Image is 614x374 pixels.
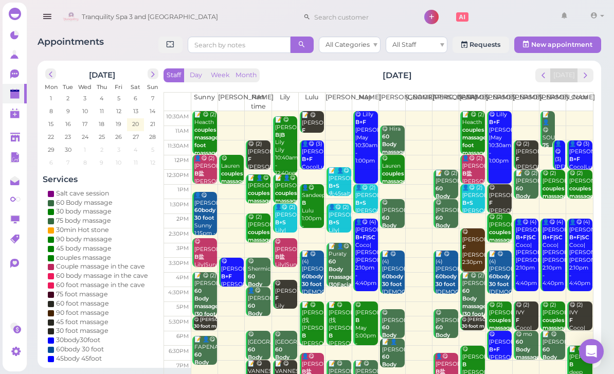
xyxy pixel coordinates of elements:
div: 📝 👤😋 Puraty Prenatal [PERSON_NAME] 3:00pm - 4:30pm [328,243,351,327]
span: 20 [131,119,140,129]
div: 📝 👤😋 SOULA WOMEN [PERSON_NAME] 10:30am - 11:45am [542,111,555,203]
span: 6 [133,94,138,103]
div: 👤😋 (2) [PERSON_NAME] [PERSON_NAME]|May 1:00pm - 2:00pm [462,184,485,238]
div: 😋 Lilly [PERSON_NAME] |May 10:30am - 1:00pm [355,111,378,165]
b: 60 Body massage [382,215,406,237]
span: All Categories [326,41,370,48]
input: Search by notes [188,37,291,53]
b: B [462,361,466,368]
div: 😋 (2) [PERSON_NAME] Coco|[PERSON_NAME] 12:30pm - 1:30pm [569,170,592,239]
span: 25 [98,132,106,141]
span: 12:30pm [167,172,189,179]
span: 3 [82,94,87,103]
span: Sat [131,83,140,91]
b: B盐 [194,170,204,177]
b: B [355,317,359,324]
span: 17 [81,119,88,129]
div: 😋 [PERSON_NAME] May 5:00pm - 6:30pm [355,301,378,355]
div: 😋 [PERSON_NAME] [PERSON_NAME]|Sunny 5:30pm - 6:00pm [194,316,252,343]
b: 60body 30 foot [436,273,457,288]
span: 12 [115,106,122,116]
span: 5 [116,94,121,103]
div: 📝 😋 (4) [PERSON_NAME] [DEMOGRAPHIC_DATA] [PERSON_NAME] |[PERSON_NAME] |[PERSON_NAME]|[PERSON_NAME... [489,251,512,365]
b: couples massage|30 foot massage [194,127,227,156]
span: 11 [99,106,105,116]
span: 4 [133,145,138,154]
button: Staff [164,68,184,82]
th: Sunny [191,93,218,111]
div: 📝 😋 (4) [PERSON_NAME] [DEMOGRAPHIC_DATA] [PERSON_NAME] |[PERSON_NAME] |[PERSON_NAME]|[PERSON_NAME... [435,251,458,365]
b: B+F|SC [355,234,375,241]
b: B盐 [194,254,204,260]
span: 3:30pm [169,260,189,266]
span: 7 [65,158,70,167]
b: 60 Body massage [194,351,219,373]
span: 12pm [174,157,189,164]
span: 29 [47,145,56,154]
span: 11 [133,158,139,167]
div: 😋 [PERSON_NAME] [PERSON_NAME] 3:30pm - 4:30pm [221,258,244,311]
div: 60body 30 foot [56,345,104,354]
div: 😋 (2) [PERSON_NAME] [PERSON_NAME] |Part time 2:00pm - 3:00pm [489,213,512,290]
b: B [302,200,306,206]
div: 📝 😋 (2) [PERSON_NAME] deep [PERSON_NAME] |[PERSON_NAME] 12:30pm - 1:30pm [435,170,458,262]
th: [PERSON_NAME] [459,93,486,111]
div: 😋 (2) [PERSON_NAME] Coco|[PERSON_NAME] 12:30pm - 1:30pm [542,170,565,239]
b: B+S [275,219,286,226]
th: [PERSON_NAME] [432,93,459,111]
span: 1 [83,145,87,154]
div: 📝 😋 (2) Heacth 30B30Head [PERSON_NAME]|Sunny 10:30am - 12:00pm [194,111,217,195]
div: 👤😋 (4) [PERSON_NAME] Coco|[PERSON_NAME]|May|[PERSON_NAME] 2:10pm - 4:40pm [515,219,538,288]
b: 60 Body massage [275,346,299,368]
b: B+F [221,273,232,280]
span: 5pm [176,304,189,310]
span: 10:30am [166,113,189,120]
div: 😋 Hira [PERSON_NAME] 11:00am - 12:00pm [382,126,405,187]
div: 😋 [PERSON_NAME] Lily|Sunny 2:50pm - 3:50pm [275,238,298,292]
span: Tranquility Spa 3 and [GEOGRAPHIC_DATA] [82,3,218,31]
th: [PERSON_NAME] [486,93,513,111]
span: 4 [99,94,104,103]
div: 60 Body massage [56,198,113,207]
b: B+F [302,156,313,163]
b: F [248,156,251,163]
b: B [329,332,333,339]
b: 60 Body massage |30Facial [329,258,353,288]
div: 😋 [PERSON_NAME] [PERSON_NAME] 1:30pm - 2:30pm [435,199,458,268]
b: B+S [329,183,339,189]
span: 15 [47,119,55,129]
div: 👤😋 [PERSON_NAME] Part time 4:30pm - 5:30pm [247,287,270,364]
span: 26 [114,132,123,141]
b: couples massage [248,229,272,243]
b: F [275,295,279,301]
span: Tue [63,83,73,91]
div: 👤😋 (2) [PERSON_NAME] Lily|[PERSON_NAME] 1:40pm - 2:40pm [275,204,298,265]
th: Coco [566,93,593,111]
div: 45 body massage [56,244,112,253]
div: 😋 Lauren [PERSON_NAME]|[PERSON_NAME] 12:00pm - 1:00pm [221,155,244,224]
span: 7pm [176,362,189,369]
div: 😋 (2) [PERSON_NAME] [PERSON_NAME]|Part time 11:30am - 12:30pm [247,140,270,202]
b: couples massage [221,170,245,185]
b: 60body 30 foot [302,273,323,288]
b: couples massage [489,229,513,243]
div: 75 body massage [56,216,111,225]
span: 19 [115,119,122,129]
b: 60 Body massage [516,339,540,361]
div: 👤😋 (4) [PERSON_NAME] Coco|[PERSON_NAME]|May|[PERSON_NAME] 2:10pm - 4:40pm [569,219,592,288]
div: 👤😋 (2) [PERSON_NAME] Lily|[PERSON_NAME] 1:40pm - 2:40pm [328,204,351,265]
div: 75 foot massage [56,290,108,299]
span: 21 [149,119,156,129]
div: 📝 😋 (2) [PERSON_NAME] [DEMOGRAPHIC_DATA] [PERSON_NAME]|Sunny 4:00pm - 5:30pm [194,272,217,364]
h4: Services [43,174,161,184]
span: 9 [99,158,104,167]
button: next [577,68,593,82]
span: 30 [64,145,73,154]
th: [PERSON_NAME] [378,93,405,111]
span: All Staff [392,41,416,48]
div: 📝 😋 (2) Heacth 30B30Head [PERSON_NAME]|Sunny 10:30am - 12:00pm [462,111,485,195]
b: B+S [329,219,339,226]
b: couples massage [489,317,513,331]
span: 9 [65,106,71,116]
span: 10 [115,158,122,167]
